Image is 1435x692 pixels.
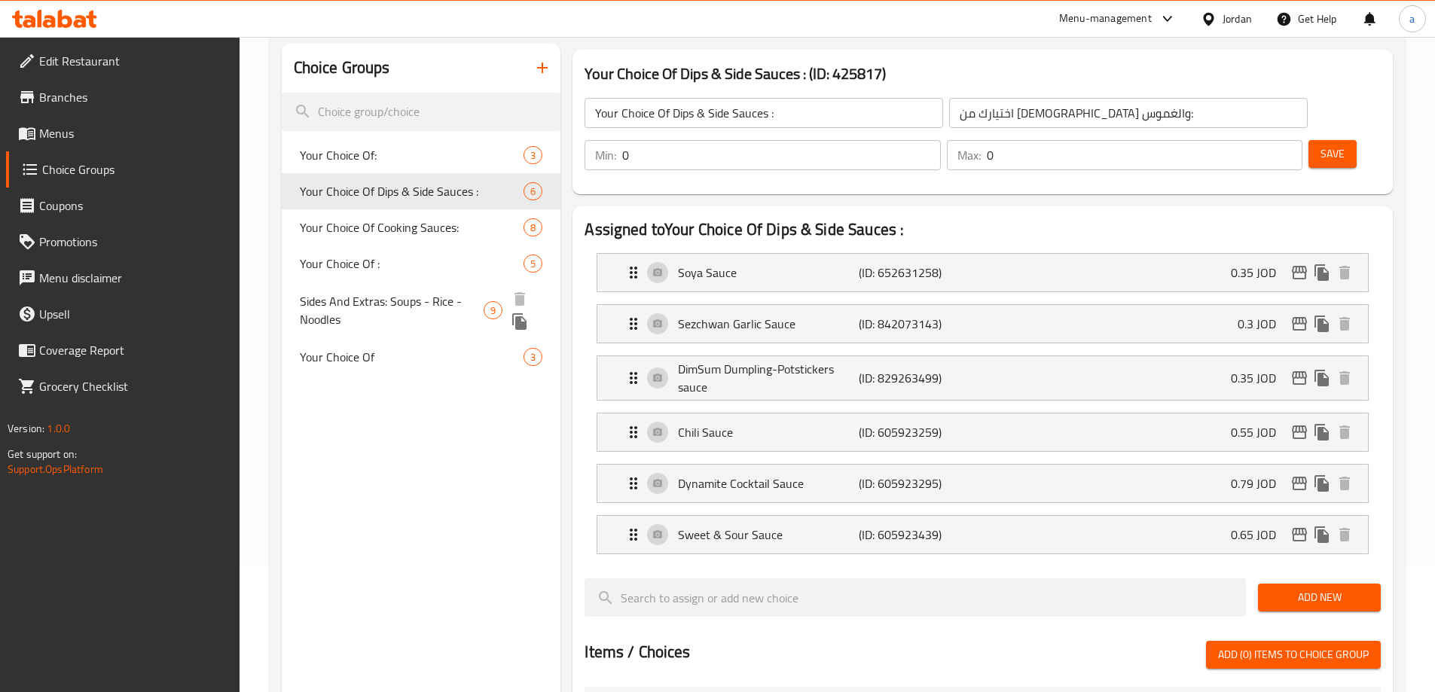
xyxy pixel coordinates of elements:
[1288,523,1311,546] button: edit
[597,465,1368,502] div: Expand
[1311,312,1333,335] button: duplicate
[678,423,858,441] p: Chili Sauce
[1333,261,1356,284] button: delete
[47,419,70,438] span: 1.0.0
[1223,11,1252,27] div: Jordan
[597,413,1368,451] div: Expand
[39,305,227,323] span: Upsell
[524,257,542,271] span: 5
[282,245,561,282] div: Your Choice Of :5
[39,197,227,215] span: Coupons
[294,56,390,79] h2: Choice Groups
[595,146,616,164] p: Min:
[1059,10,1152,28] div: Menu-management
[39,341,227,359] span: Coverage Report
[585,458,1381,509] li: Expand
[6,296,240,332] a: Upsell
[8,444,77,464] span: Get support on:
[6,368,240,404] a: Grocery Checklist
[524,255,542,273] div: Choices
[859,369,979,387] p: (ID: 829263499)
[1311,367,1333,389] button: duplicate
[6,115,240,151] a: Menus
[524,148,542,163] span: 3
[678,264,858,282] p: Soya Sauce
[39,52,227,70] span: Edit Restaurant
[484,301,502,319] div: Choices
[39,377,227,395] span: Grocery Checklist
[508,288,531,310] button: delete
[1409,11,1415,27] span: a
[39,233,227,251] span: Promotions
[1321,145,1345,163] span: Save
[6,43,240,79] a: Edit Restaurant
[585,509,1381,560] li: Expand
[1258,584,1381,611] button: Add New
[484,303,502,318] span: 9
[282,137,561,173] div: Your Choice Of:3
[1288,312,1311,335] button: edit
[1218,645,1369,664] span: Add (0) items to choice group
[6,332,240,368] a: Coverage Report
[1270,588,1369,607] span: Add New
[282,339,561,375] div: Your Choice Of3
[585,298,1381,349] li: Expand
[1206,641,1381,669] button: Add (0) items to choice group
[859,264,979,282] p: (ID: 652631258)
[524,218,542,236] div: Choices
[1333,472,1356,495] button: delete
[8,459,103,479] a: Support.OpsPlatform
[585,641,690,663] h2: Items / Choices
[1288,421,1311,444] button: edit
[524,184,542,199] span: 6
[678,360,858,396] p: DimSum Dumpling-Potstickers sauce
[6,260,240,296] a: Menu disclaimer
[1288,261,1311,284] button: edit
[1311,421,1333,444] button: duplicate
[282,209,561,245] div: Your Choice Of Cooking Sauces:8
[1231,526,1288,544] p: 0.65 JOD
[282,173,561,209] div: Your Choice Of Dips & Side Sauces :6
[859,315,979,333] p: (ID: 842073143)
[957,146,981,164] p: Max:
[1333,523,1356,546] button: delete
[6,224,240,260] a: Promotions
[524,146,542,164] div: Choices
[585,407,1381,458] li: Expand
[597,254,1368,291] div: Expand
[597,356,1368,400] div: Expand
[597,305,1368,343] div: Expand
[1288,472,1311,495] button: edit
[39,88,227,106] span: Branches
[585,349,1381,407] li: Expand
[1333,312,1356,335] button: delete
[1238,315,1288,333] p: 0.3 JOD
[1288,367,1311,389] button: edit
[524,348,542,366] div: Choices
[1311,261,1333,284] button: duplicate
[585,62,1381,86] h3: Your Choice Of Dips & Side Sauces : (ID: 425817)
[300,182,524,200] span: Your Choice Of Dips & Side Sauces :
[859,474,979,492] p: (ID: 605923295)
[585,578,1246,617] input: search
[524,221,542,235] span: 8
[678,526,858,544] p: Sweet & Sour Sauce
[282,282,561,339] div: Sides And Extras: Soups - Rice - Noodles9deleteduplicate
[1231,423,1288,441] p: 0.55 JOD
[597,516,1368,553] div: Expand
[39,269,227,287] span: Menu disclaimer
[524,182,542,200] div: Choices
[300,348,524,366] span: Your Choice Of
[300,218,524,236] span: Your Choice Of Cooking Sauces:
[678,315,858,333] p: Sezchwan Garlic Sauce
[1231,264,1288,282] p: 0.35 JOD
[1311,523,1333,546] button: duplicate
[282,93,561,131] input: search
[585,218,1381,241] h2: Assigned to Your Choice Of Dips & Side Sauces :
[1311,472,1333,495] button: duplicate
[1308,140,1357,168] button: Save
[300,255,524,273] span: Your Choice Of :
[300,146,524,164] span: Your Choice Of:
[1231,369,1288,387] p: 0.35 JOD
[1333,421,1356,444] button: delete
